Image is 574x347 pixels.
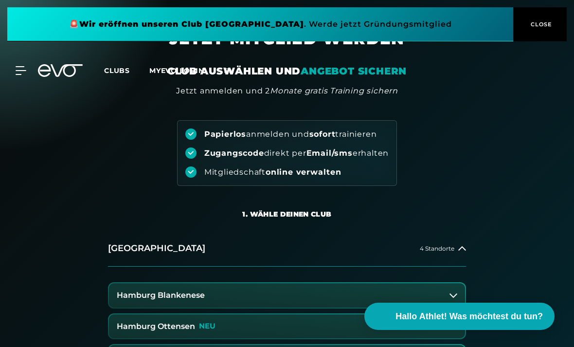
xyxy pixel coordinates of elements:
[224,65,246,76] a: en
[528,20,552,29] span: CLOSE
[395,310,543,323] span: Hallo Athlet! Was möchtest du tun?
[204,148,264,158] strong: Zugangscode
[513,7,567,41] button: CLOSE
[266,167,341,177] strong: online verwalten
[199,322,215,330] p: NEU
[109,283,465,308] button: Hamburg Blankenese
[104,66,130,75] span: Clubs
[204,167,341,178] div: Mitgliedschaft
[104,66,149,75] a: Clubs
[108,242,205,255] h2: [GEOGRAPHIC_DATA]
[109,314,465,339] button: Hamburg OttensenNEU
[108,231,466,267] button: [GEOGRAPHIC_DATA]4 Standorte
[117,322,195,331] h3: Hamburg Ottensen
[364,303,555,330] button: Hallo Athlet! Was möchtest du tun?
[224,66,234,75] span: en
[204,148,389,159] div: direkt per erhalten
[242,209,331,219] div: 1. Wähle deinen Club
[117,291,205,300] h3: Hamburg Blankenese
[149,66,204,75] a: MYEVO LOGIN
[309,129,336,139] strong: sofort
[420,245,454,252] span: 4 Standorte
[306,148,353,158] strong: Email/sms
[204,129,246,139] strong: Papierlos
[204,129,377,140] div: anmelden und trainieren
